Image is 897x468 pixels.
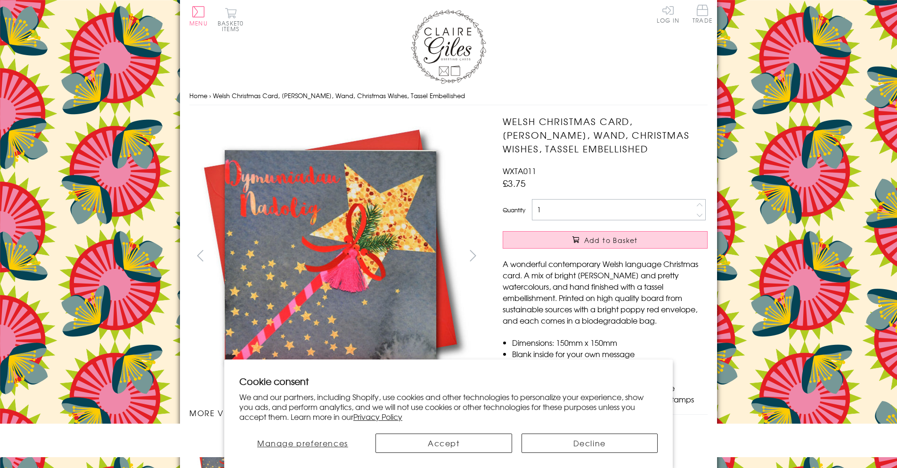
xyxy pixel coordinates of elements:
button: Basket0 items [218,8,244,32]
p: A wonderful contemporary Welsh language Christmas card. A mix of bright [PERSON_NAME] and pretty ... [503,258,708,326]
h2: Cookie consent [239,375,658,388]
span: WXTA011 [503,165,536,176]
a: Trade [693,5,712,25]
span: £3.75 [503,176,526,190]
span: Welsh Christmas Card, [PERSON_NAME], Wand, Christmas Wishes, Tassel Embellished [213,91,465,100]
span: Add to Basket [584,235,638,245]
button: Manage preferences [239,434,366,453]
button: Menu [189,6,208,26]
h3: More views [189,407,484,418]
li: Blank inside for your own message [512,348,708,359]
span: Trade [693,5,712,23]
span: Menu [189,19,208,27]
span: 0 items [222,19,244,33]
img: Claire Giles Greetings Cards [411,9,486,84]
button: Add to Basket [503,231,708,249]
nav: breadcrumbs [189,86,708,106]
button: prev [189,245,211,266]
a: Log In [657,5,679,23]
h1: Welsh Christmas Card, [PERSON_NAME], Wand, Christmas Wishes, Tassel Embellished [503,115,708,155]
img: Welsh Christmas Card, Nadolig Llawen, Wand, Christmas Wishes, Tassel Embellished [484,115,767,398]
a: Home [189,91,207,100]
p: We and our partners, including Shopify, use cookies and other technologies to personalize your ex... [239,392,658,421]
button: Decline [522,434,658,453]
button: Accept [375,434,512,453]
li: Dimensions: 150mm x 150mm [512,337,708,348]
a: Privacy Policy [353,411,402,422]
span: › [209,91,211,100]
span: Manage preferences [257,437,348,449]
button: next [463,245,484,266]
label: Quantity [503,206,525,214]
img: Welsh Christmas Card, Nadolig Llawen, Wand, Christmas Wishes, Tassel Embellished [189,115,472,397]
